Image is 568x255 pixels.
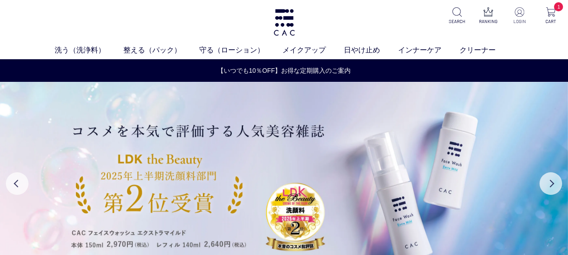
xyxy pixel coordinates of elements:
[510,18,530,25] p: LOGIN
[0,66,568,76] a: 【いつでも10％OFF】お得な定期購入のご案内
[344,45,398,56] a: 日やけ止め
[479,7,498,25] a: RANKING
[541,18,561,25] p: CART
[55,45,123,56] a: 洗う（洗浄料）
[199,45,282,56] a: 守る（ローション）
[554,2,563,11] span: 1
[540,172,562,195] button: Next
[541,7,561,25] a: 1 CART
[282,45,344,56] a: メイクアップ
[510,7,530,25] a: LOGIN
[123,45,199,56] a: 整える（パック）
[272,9,296,36] img: logo
[398,45,460,56] a: インナーケア
[447,18,467,25] p: SEARCH
[6,172,28,195] button: Previous
[460,45,514,56] a: クリーナー
[479,18,498,25] p: RANKING
[447,7,467,25] a: SEARCH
